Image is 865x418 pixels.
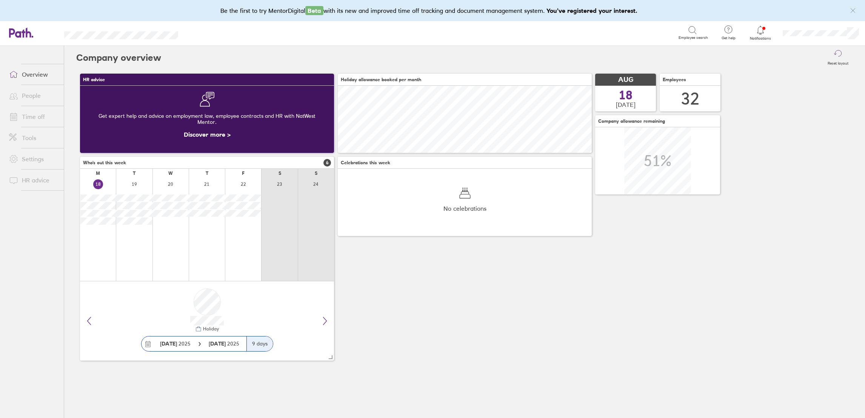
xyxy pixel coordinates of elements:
[209,341,239,347] span: 2025
[168,171,173,176] div: W
[823,59,853,66] label: Reset layout
[3,88,64,103] a: People
[323,159,331,167] span: 6
[305,6,323,15] span: Beta
[206,171,208,176] div: T
[616,101,636,108] span: [DATE]
[3,151,64,167] a: Settings
[3,173,64,188] a: HR advice
[681,89,699,108] div: 32
[546,7,637,14] b: You've registered your interest.
[315,171,317,176] div: S
[246,336,273,351] div: 9 days
[199,29,218,36] div: Search
[202,326,219,332] div: Holiday
[3,109,64,124] a: Time off
[242,171,245,176] div: F
[3,130,64,145] a: Tools
[748,25,773,41] a: Notifications
[619,89,633,101] span: 18
[160,340,177,347] strong: [DATE]
[83,77,105,82] span: HR advice
[76,46,161,70] h2: Company overview
[679,35,708,40] span: Employee search
[663,77,686,82] span: Employees
[133,171,135,176] div: T
[716,36,741,40] span: Get help
[220,6,645,15] div: Be the first to try MentorDigital with its new and improved time off tracking and document manage...
[96,171,100,176] div: M
[209,340,227,347] strong: [DATE]
[341,77,421,82] span: Holiday allowance booked per month
[184,131,231,138] a: Discover more >
[86,107,328,131] div: Get expert help and advice on employment law, employee contracts and HR with NatWest Mentor.
[279,171,281,176] div: S
[748,36,773,41] span: Notifications
[618,76,633,84] span: AUG
[160,341,191,347] span: 2025
[3,67,64,82] a: Overview
[83,160,126,165] span: Who's out this week
[443,205,486,212] span: No celebrations
[598,119,665,124] span: Company allowance remaining
[341,160,390,165] span: Celebrations this week
[823,46,853,70] button: Reset layout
